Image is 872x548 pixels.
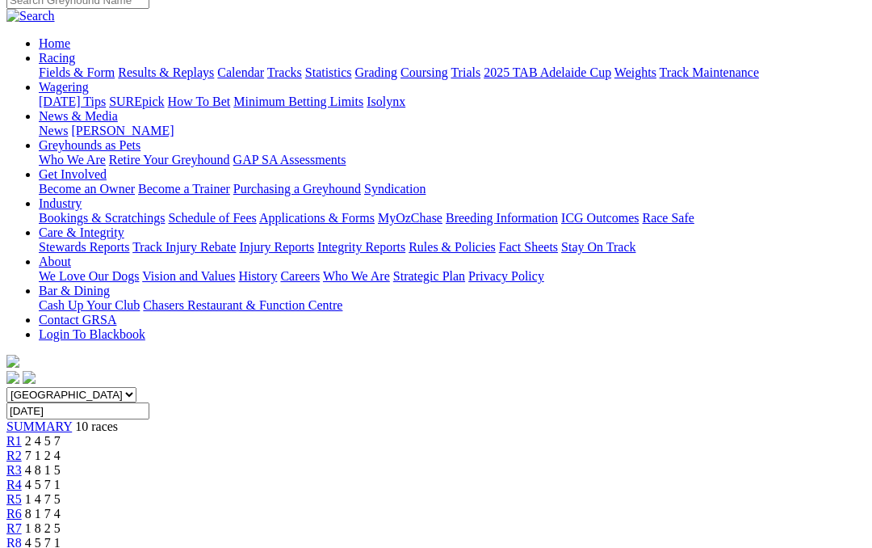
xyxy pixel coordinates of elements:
[39,80,89,94] a: Wagering
[168,95,231,108] a: How To Bet
[561,240,635,254] a: Stay On Track
[355,65,397,79] a: Grading
[118,65,214,79] a: Results & Replays
[109,153,230,167] a: Retire Your Greyhound
[614,65,656,79] a: Weights
[39,124,866,138] div: News & Media
[323,269,390,283] a: Who We Are
[25,434,61,448] span: 2 4 5 7
[25,507,61,521] span: 8 1 7 4
[39,269,139,283] a: We Love Our Dogs
[233,95,363,108] a: Minimum Betting Limits
[39,211,866,226] div: Industry
[39,153,866,167] div: Greyhounds as Pets
[6,507,22,521] a: R6
[317,240,405,254] a: Integrity Reports
[400,65,448,79] a: Coursing
[238,269,277,283] a: History
[23,371,36,384] img: twitter.svg
[75,419,118,433] span: 10 races
[39,269,866,284] div: About
[484,65,611,79] a: 2025 TAB Adelaide Cup
[39,95,106,108] a: [DATE] Tips
[6,9,55,23] img: Search
[499,240,558,254] a: Fact Sheets
[468,269,544,283] a: Privacy Policy
[39,284,110,297] a: Bar & Dining
[39,196,82,210] a: Industry
[6,419,72,433] a: SUMMARY
[364,182,426,196] a: Syndication
[6,371,19,384] img: facebook.svg
[39,298,866,313] div: Bar & Dining
[39,138,140,152] a: Greyhounds as Pets
[39,240,866,255] div: Care & Integrity
[6,355,19,368] img: logo-grsa-white.png
[39,109,118,123] a: News & Media
[660,65,759,79] a: Track Maintenance
[39,51,75,65] a: Racing
[25,449,61,462] span: 7 1 2 4
[39,255,71,268] a: About
[451,65,480,79] a: Trials
[39,182,135,196] a: Become an Owner
[233,153,346,167] a: GAP SA Assessments
[39,313,116,327] a: Contact GRSA
[132,240,236,254] a: Track Injury Rebate
[39,167,107,181] a: Get Involved
[39,298,140,312] a: Cash Up Your Club
[6,403,149,419] input: Select date
[39,211,165,225] a: Bookings & Scratchings
[409,240,496,254] a: Rules & Policies
[25,478,61,491] span: 4 5 7 1
[6,478,22,491] a: R4
[393,269,465,283] a: Strategic Plan
[6,492,22,506] a: R5
[280,269,320,283] a: Careers
[39,65,866,80] div: Racing
[168,211,256,225] a: Schedule of Fees
[25,521,61,535] span: 1 8 2 5
[39,95,866,109] div: Wagering
[109,95,164,108] a: SUREpick
[138,182,230,196] a: Become a Trainer
[267,65,302,79] a: Tracks
[367,95,405,108] a: Isolynx
[642,211,694,225] a: Race Safe
[6,434,22,448] a: R1
[6,521,22,535] a: R7
[25,492,61,506] span: 1 4 7 5
[39,124,68,137] a: News
[39,226,124,239] a: Care & Integrity
[217,65,264,79] a: Calendar
[446,211,558,225] a: Breeding Information
[239,240,314,254] a: Injury Reports
[305,65,352,79] a: Statistics
[39,65,115,79] a: Fields & Form
[39,36,70,50] a: Home
[142,269,235,283] a: Vision and Values
[39,182,866,196] div: Get Involved
[233,182,361,196] a: Purchasing a Greyhound
[71,124,174,137] a: [PERSON_NAME]
[6,463,22,477] a: R3
[378,211,442,225] a: MyOzChase
[561,211,639,225] a: ICG Outcomes
[259,211,375,225] a: Applications & Forms
[39,327,145,341] a: Login To Blackbook
[25,463,61,477] span: 4 8 1 5
[6,449,22,462] a: R2
[143,298,342,312] a: Chasers Restaurant & Function Centre
[39,153,106,167] a: Who We Are
[39,240,129,254] a: Stewards Reports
